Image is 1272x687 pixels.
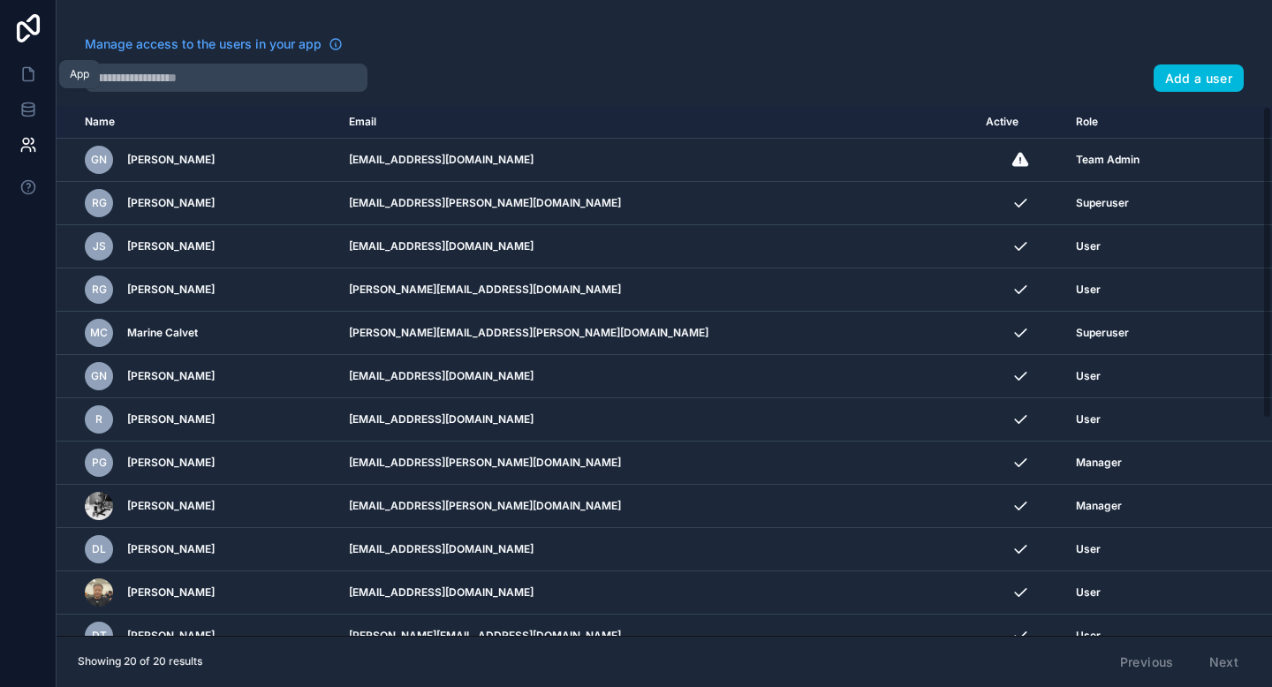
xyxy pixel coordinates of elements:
[338,485,975,528] td: [EMAIL_ADDRESS][PERSON_NAME][DOMAIN_NAME]
[92,542,106,556] span: DL
[1076,456,1122,470] span: Manager
[92,629,107,643] span: DT
[1065,106,1208,139] th: Role
[95,412,102,427] span: R
[1076,326,1129,340] span: Superuser
[1076,369,1101,383] span: User
[127,239,215,253] span: [PERSON_NAME]
[127,499,215,513] span: [PERSON_NAME]
[92,456,107,470] span: PG
[338,528,975,571] td: [EMAIL_ADDRESS][DOMAIN_NAME]
[92,283,107,297] span: RG
[90,326,108,340] span: MC
[338,398,975,442] td: [EMAIL_ADDRESS][DOMAIN_NAME]
[127,283,215,297] span: [PERSON_NAME]
[338,571,975,615] td: [EMAIL_ADDRESS][DOMAIN_NAME]
[127,585,215,600] span: [PERSON_NAME]
[338,139,975,182] td: [EMAIL_ADDRESS][DOMAIN_NAME]
[127,412,215,427] span: [PERSON_NAME]
[338,225,975,268] td: [EMAIL_ADDRESS][DOMAIN_NAME]
[91,369,107,383] span: GN
[975,106,1065,139] th: Active
[93,239,106,253] span: JS
[127,326,198,340] span: Marine Calvet
[1076,412,1101,427] span: User
[127,456,215,470] span: [PERSON_NAME]
[1076,239,1101,253] span: User
[85,35,343,53] a: Manage access to the users in your app
[127,542,215,556] span: [PERSON_NAME]
[1076,542,1101,556] span: User
[127,196,215,210] span: [PERSON_NAME]
[1154,64,1245,93] button: Add a user
[1076,629,1101,643] span: User
[127,153,215,167] span: [PERSON_NAME]
[57,106,338,139] th: Name
[338,268,975,312] td: [PERSON_NAME][EMAIL_ADDRESS][DOMAIN_NAME]
[1076,196,1129,210] span: Superuser
[85,35,322,53] span: Manage access to the users in your app
[338,355,975,398] td: [EMAIL_ADDRESS][DOMAIN_NAME]
[338,312,975,355] td: [PERSON_NAME][EMAIL_ADDRESS][PERSON_NAME][DOMAIN_NAME]
[127,369,215,383] span: [PERSON_NAME]
[338,615,975,658] td: [PERSON_NAME][EMAIL_ADDRESS][DOMAIN_NAME]
[1076,499,1122,513] span: Manager
[57,106,1272,636] div: scrollable content
[1076,283,1101,297] span: User
[92,196,107,210] span: RG
[78,654,202,668] span: Showing 20 of 20 results
[127,629,215,643] span: [PERSON_NAME]
[1076,585,1101,600] span: User
[91,153,107,167] span: GN
[70,67,89,81] div: App
[338,106,975,139] th: Email
[1076,153,1139,167] span: Team Admin
[338,442,975,485] td: [EMAIL_ADDRESS][PERSON_NAME][DOMAIN_NAME]
[338,182,975,225] td: [EMAIL_ADDRESS][PERSON_NAME][DOMAIN_NAME]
